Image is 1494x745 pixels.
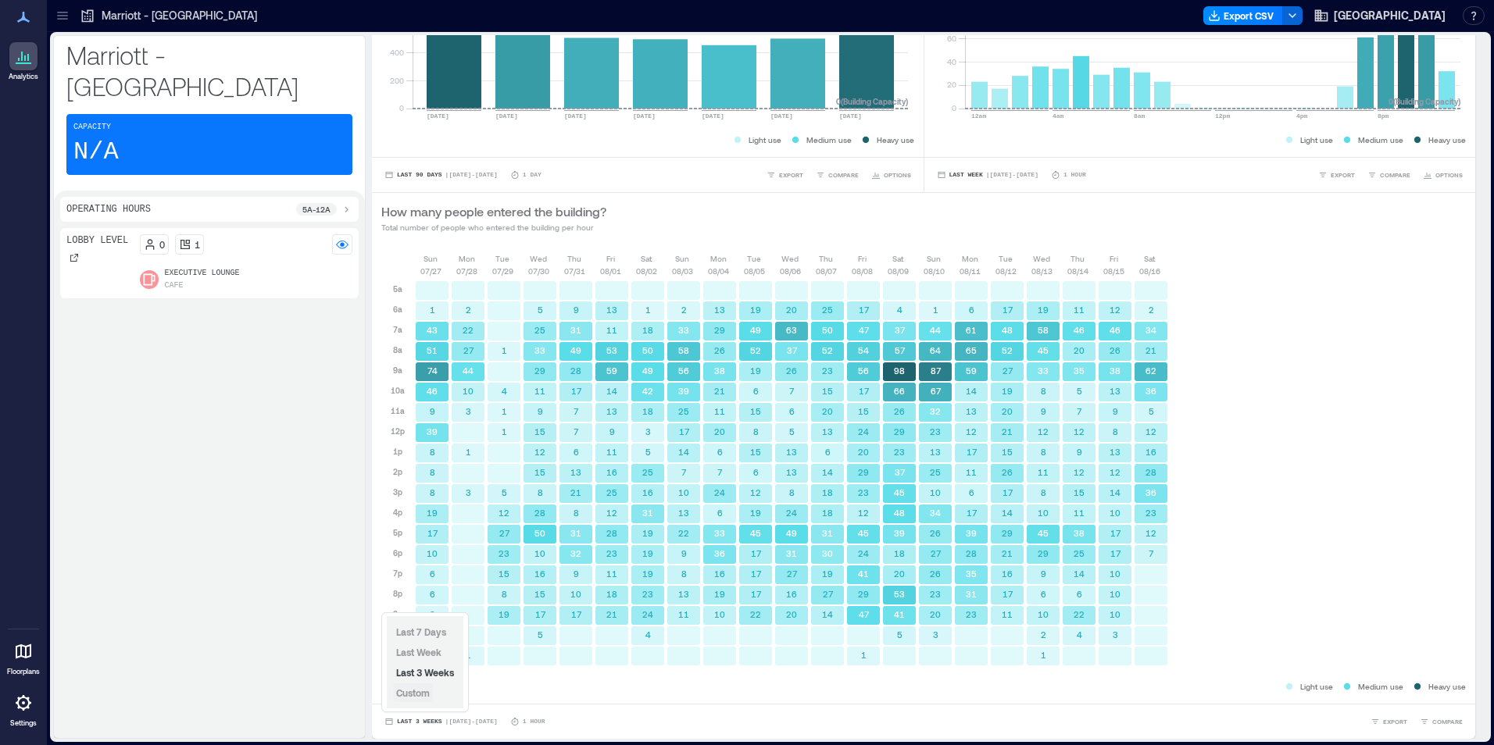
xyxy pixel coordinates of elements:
[1067,265,1088,277] p: 08/14
[1110,325,1120,335] text: 46
[966,406,977,416] text: 13
[750,447,761,457] text: 15
[427,112,449,119] text: [DATE]
[1002,426,1013,437] text: 21
[946,57,956,66] tspan: 40
[393,622,449,641] button: Last 7 Days
[678,406,689,416] text: 25
[971,112,986,119] text: 12am
[884,170,911,180] span: OPTIONS
[894,365,905,376] text: 98
[534,447,545,457] text: 12
[747,252,761,265] p: Tue
[895,345,906,355] text: 57
[396,647,441,658] span: Last Week
[538,406,543,416] text: 9
[946,34,956,43] tspan: 60
[930,345,941,355] text: 64
[502,386,507,396] text: 4
[302,203,331,216] p: 5a - 12a
[1435,170,1463,180] span: OPTIONS
[1110,365,1120,376] text: 38
[606,467,617,477] text: 16
[995,265,1017,277] p: 08/12
[1331,170,1355,180] span: EXPORT
[930,325,941,335] text: 44
[390,76,404,85] tspan: 200
[770,112,793,119] text: [DATE]
[427,386,438,396] text: 46
[645,426,651,437] text: 3
[786,447,797,457] text: 13
[966,386,977,396] text: 14
[714,365,725,376] text: 38
[681,467,687,477] text: 7
[1077,447,1082,457] text: 9
[786,305,797,315] text: 20
[789,426,795,437] text: 5
[714,305,725,315] text: 13
[1334,8,1446,23] span: [GEOGRAPHIC_DATA]
[1432,717,1463,726] span: COMPARE
[1002,325,1013,335] text: 48
[714,345,725,355] text: 26
[1146,447,1156,457] text: 16
[606,386,617,396] text: 14
[574,426,579,437] text: 7
[393,643,445,661] button: Last Week
[195,238,200,251] p: 1
[393,344,402,356] p: 8a
[564,265,585,277] p: 07/31
[930,426,941,437] text: 23
[1110,252,1118,265] p: Fri
[1074,365,1085,376] text: 35
[73,137,119,168] p: N/A
[859,386,870,396] text: 17
[702,112,724,119] text: [DATE]
[933,305,938,315] text: 1
[1428,134,1466,146] p: Heavy use
[430,447,435,457] text: 8
[1038,305,1049,315] text: 19
[966,426,977,437] text: 12
[714,386,725,396] text: 21
[786,325,797,335] text: 63
[708,265,729,277] p: 08/04
[574,305,579,315] text: 9
[102,8,257,23] p: Marriott - [GEOGRAPHIC_DATA]
[642,365,653,376] text: 49
[495,252,509,265] p: Tue
[753,386,759,396] text: 6
[679,426,690,437] text: 17
[502,345,507,355] text: 1
[1077,386,1082,396] text: 5
[534,365,545,376] text: 29
[393,283,402,295] p: 5a
[606,252,615,265] p: Fri
[1417,714,1466,729] button: COMPARE
[570,345,581,355] text: 49
[606,447,617,457] text: 11
[1002,345,1013,355] text: 52
[877,134,914,146] p: Heavy use
[393,465,402,478] p: 2p
[1063,170,1086,180] p: 1 Hour
[393,364,402,376] p: 9a
[636,265,657,277] p: 08/02
[714,426,725,437] text: 20
[678,325,689,335] text: 33
[534,325,545,335] text: 25
[1146,365,1156,376] text: 62
[894,406,905,416] text: 26
[463,345,474,355] text: 27
[750,305,761,315] text: 19
[753,426,759,437] text: 8
[430,305,435,315] text: 1
[1002,447,1013,457] text: 15
[966,345,977,355] text: 65
[10,718,37,728] p: Settings
[1215,112,1230,119] text: 12pm
[523,170,541,180] p: 1 Day
[763,167,806,183] button: EXPORT
[393,683,433,702] button: Custom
